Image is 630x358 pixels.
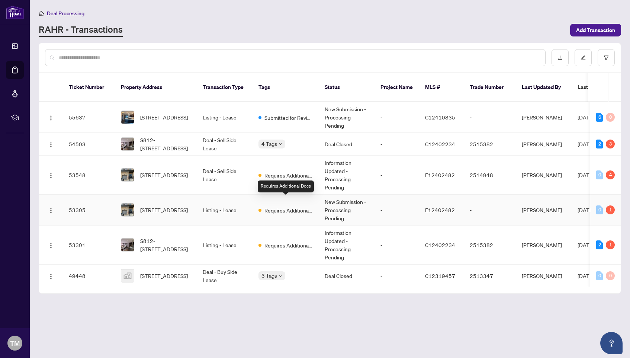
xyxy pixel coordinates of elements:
img: thumbnail-img [121,269,134,282]
td: - [464,195,516,226]
img: logo [6,6,24,19]
td: 2514948 [464,156,516,195]
span: C12402234 [425,242,455,248]
td: Deal Closed [319,133,375,156]
div: 2 [596,140,603,148]
span: E12402482 [425,172,455,178]
span: download [557,55,563,60]
td: 53301 [63,226,115,265]
div: 0 [606,271,615,280]
button: Logo [45,204,57,216]
span: home [39,11,44,16]
div: 0 [596,170,603,179]
td: - [375,133,419,156]
div: 2 [596,240,603,249]
td: [PERSON_NAME] [516,156,572,195]
span: [DATE] [578,272,594,279]
button: Logo [45,270,57,282]
img: thumbnail-img [121,111,134,124]
td: 53305 [63,195,115,226]
span: Requires Additional Docs [264,171,313,179]
td: Deal - Sell Side Lease [197,133,253,156]
span: TM [10,338,20,348]
td: - [464,102,516,133]
span: E12402482 [425,207,455,213]
span: Requires Additional Docs [264,206,313,214]
img: thumbnail-img [121,239,134,251]
span: Last Modified Date [578,83,623,91]
div: 1 [606,205,615,214]
th: Ticket Number [63,73,115,102]
td: 49448 [63,265,115,287]
span: S812-[STREET_ADDRESS] [140,136,191,152]
td: 2515382 [464,226,516,265]
td: - [375,195,419,226]
button: filter [598,49,615,66]
td: [PERSON_NAME] [516,226,572,265]
a: RAHR - Transactions [39,23,123,37]
span: down [279,274,282,278]
span: [DATE] [578,242,594,248]
span: Requires Additional Docs [264,241,313,249]
span: edit [581,55,586,60]
div: 4 [606,170,615,179]
th: MLS # [419,73,464,102]
span: C12319457 [425,272,455,279]
div: 0 [606,113,615,122]
span: S812-[STREET_ADDRESS] [140,237,191,253]
span: C12410835 [425,114,455,121]
td: 2513347 [464,265,516,287]
span: Submitted for Review [264,114,313,122]
div: 3 [606,140,615,148]
img: Logo [48,243,54,249]
td: 53548 [63,156,115,195]
button: Logo [45,138,57,150]
button: download [552,49,569,66]
span: [DATE] [578,172,594,178]
img: Logo [48,115,54,121]
td: - [375,265,419,287]
span: 4 Tags [261,140,277,148]
span: filter [604,55,609,60]
button: Logo [45,239,57,251]
span: [DATE] [578,114,594,121]
img: thumbnail-img [121,204,134,216]
img: Logo [48,142,54,148]
th: Last Updated By [516,73,572,102]
img: thumbnail-img [121,169,134,181]
td: - [375,226,419,265]
td: 55637 [63,102,115,133]
td: Deal - Sell Side Lease [197,156,253,195]
td: - [375,102,419,133]
span: [STREET_ADDRESS] [140,206,188,214]
td: Listing - Lease [197,102,253,133]
button: Logo [45,111,57,123]
span: [STREET_ADDRESS] [140,113,188,121]
td: 2515382 [464,133,516,156]
td: [PERSON_NAME] [516,195,572,226]
th: Project Name [375,73,419,102]
span: C12402234 [425,141,455,147]
button: Add Transaction [570,24,621,36]
span: Deal Processing [47,10,84,17]
td: Information Updated - Processing Pending [319,156,375,195]
td: Deal - Buy Side Lease [197,265,253,287]
img: Logo [48,173,54,179]
span: down [279,142,282,146]
button: Logo [45,169,57,181]
th: Transaction Type [197,73,253,102]
img: Logo [48,208,54,214]
td: Listing - Lease [197,226,253,265]
td: - [375,156,419,195]
span: [STREET_ADDRESS] [140,272,188,280]
span: [DATE] [578,207,594,213]
th: Status [319,73,375,102]
button: edit [575,49,592,66]
img: Logo [48,274,54,279]
th: Tags [253,73,319,102]
span: [DATE] [578,141,594,147]
td: [PERSON_NAME] [516,133,572,156]
td: [PERSON_NAME] [516,265,572,287]
img: thumbnail-img [121,138,134,150]
td: Information Updated - Processing Pending [319,226,375,265]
